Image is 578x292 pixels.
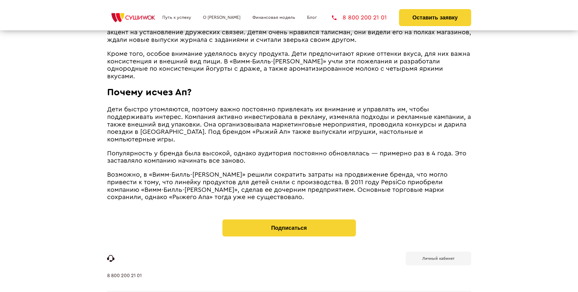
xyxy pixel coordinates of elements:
span: Возможно, в «Вимм-Билль-[PERSON_NAME]» решили сократить затраты на продвижение бренда, что могло ... [107,171,448,200]
span: Популярность у бренда была высокой, однако аудитория постоянно обновлялась ― примерно раз в 4 год... [107,150,466,164]
a: Финансовая модель [252,15,295,20]
button: Оставить заявку [399,9,471,26]
a: Путь к успеху [162,15,191,20]
span: Почему исчез Ап? [107,87,192,97]
a: О [PERSON_NAME] [203,15,241,20]
a: Блог [307,15,317,20]
a: 8 800 200 21 01 [107,273,142,291]
span: Кроме того, особое внимание уделялось вкусу продукта. Дети предпочитают яркие оттенки вкуса, для ... [107,51,470,80]
span: 8 800 200 21 01 [343,15,387,21]
a: 8 800 200 21 01 [332,15,387,21]
b: Личный кабинет [422,256,455,260]
span: Дети быстро утомляются, поэтому важно постоянно привлекать их внимание и управлять им, чтобы подд... [107,106,471,142]
a: Личный кабинет [406,252,471,265]
span: Основной целевой аудиторией были дети в возрасте от 6 до 9 лет. В коммуникации с ними компания де... [107,22,471,43]
button: Подписаться [222,219,356,236]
